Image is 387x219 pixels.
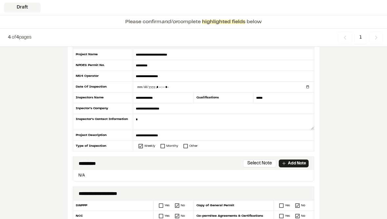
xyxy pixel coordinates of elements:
div: No [181,213,185,218]
div: Copy of General Permit [193,200,274,211]
div: Monthy [166,143,178,148]
div: Yes [165,203,170,208]
div: Inpector's Company [73,103,133,114]
div: NPDES Permit No. [73,60,133,71]
div: No [301,203,305,208]
div: No [301,213,305,218]
div: Other [189,143,198,148]
div: SWPPP [73,200,153,211]
p: N/A [76,173,311,178]
p: Please confirm complete below [125,18,262,26]
div: Date Of Inspection [73,82,133,93]
span: highlighted fields [202,20,245,24]
div: Weekly [144,143,155,148]
div: Project Name [73,49,133,60]
p: of pages [8,34,31,41]
nav: Navigation [338,31,383,44]
div: Yes [165,213,170,218]
div: Inspector's Contact Information [73,114,133,130]
p: Add Note [288,160,306,166]
div: Project Description [73,130,133,141]
button: Select Note [243,160,276,167]
div: Inspectors Name [73,93,133,103]
span: 1 [355,31,367,44]
div: No [181,203,185,208]
span: and/or [161,20,177,24]
div: Draft [4,3,41,12]
div: Yes [285,213,290,218]
div: Qualifications [193,93,254,103]
div: MS4 Operator [73,71,133,82]
span: 4 [16,36,19,40]
div: Yes [285,203,290,208]
div: Type of Inspection [73,141,133,151]
span: 4 [8,36,11,40]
